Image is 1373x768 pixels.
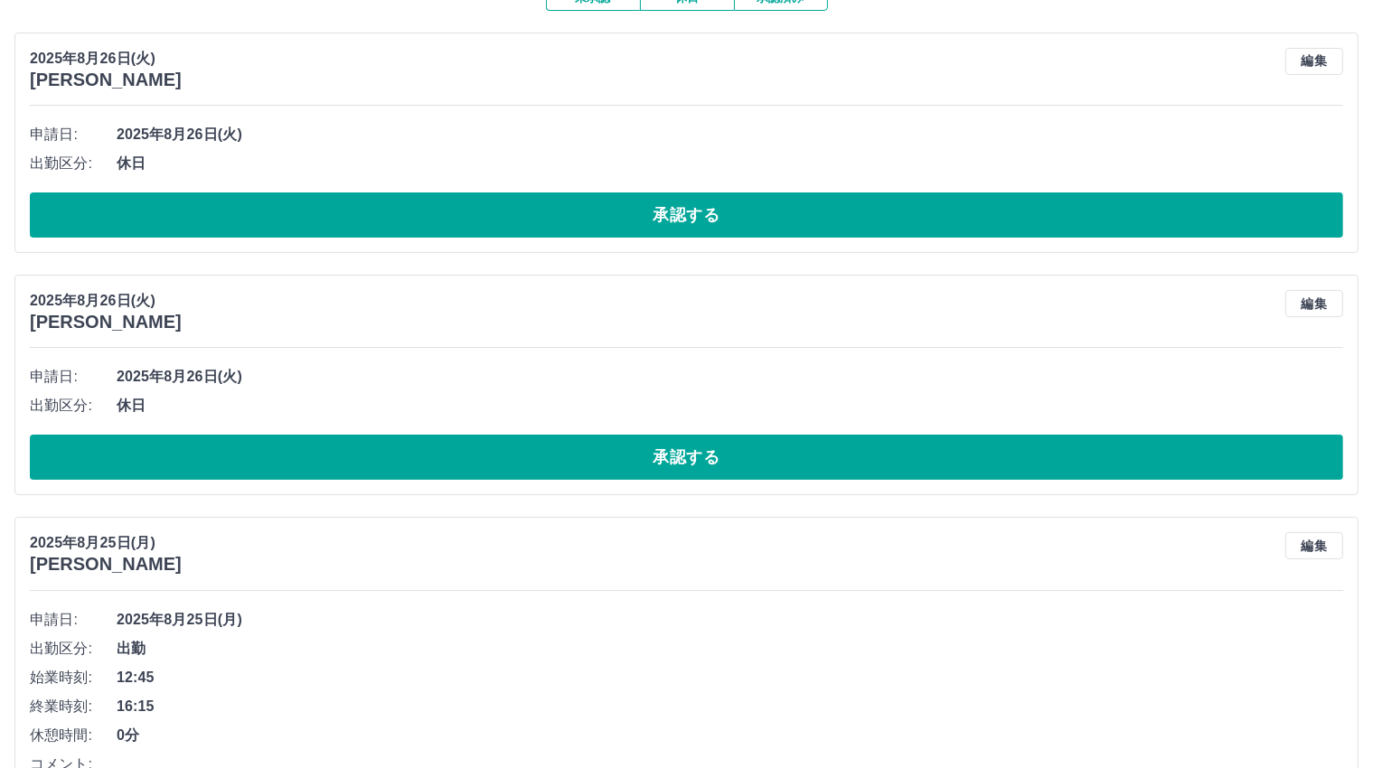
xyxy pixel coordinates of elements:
button: 編集 [1285,532,1343,559]
span: 16:15 [117,696,1343,717]
button: 編集 [1285,48,1343,75]
button: 承認する [30,192,1343,238]
span: 0分 [117,725,1343,746]
h3: [PERSON_NAME] [30,554,182,575]
span: 出勤区分: [30,153,117,174]
span: 休日 [117,153,1343,174]
span: 出勤 [117,638,1343,660]
p: 2025年8月26日(火) [30,48,182,70]
span: 終業時刻: [30,696,117,717]
span: 休日 [117,395,1343,417]
p: 2025年8月26日(火) [30,290,182,312]
span: 12:45 [117,667,1343,688]
button: 編集 [1285,290,1343,317]
span: 2025年8月26日(火) [117,366,1343,388]
button: 承認する [30,435,1343,480]
span: 申請日: [30,366,117,388]
p: 2025年8月25日(月) [30,532,182,554]
span: 2025年8月26日(火) [117,124,1343,145]
span: 始業時刻: [30,667,117,688]
span: 2025年8月25日(月) [117,609,1343,631]
span: 申請日: [30,124,117,145]
span: 申請日: [30,609,117,631]
h3: [PERSON_NAME] [30,312,182,332]
span: 出勤区分: [30,395,117,417]
span: 休憩時間: [30,725,117,746]
h3: [PERSON_NAME] [30,70,182,90]
span: 出勤区分: [30,638,117,660]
